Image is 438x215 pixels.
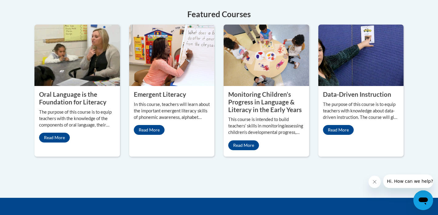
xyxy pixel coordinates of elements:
[228,91,302,113] property: Monitoring Children’s Progress in Language & Literacy in the Early Years
[323,101,399,121] p: The purpose of this course is to equip teachers with knowledge about data-driven instruction. The...
[39,109,115,128] p: The purpose of this course is to equip teachers with the knowledge of the components of oral lang...
[228,140,259,150] a: Read More
[134,91,186,98] property: Emergent Literacy
[34,8,404,20] h4: Featured Courses
[39,91,106,106] property: Oral Language is the Foundation for Literacy
[129,25,215,86] img: Emergent Literacy
[34,25,120,86] img: Oral Language is the Foundation for Literacy
[323,125,354,135] a: Read More
[318,25,404,86] img: Data-Driven Instruction
[228,116,305,136] p: This course is intended to build teachers’ skills in monitoring/assessing children’s developmenta...
[224,25,309,86] img: Monitoring Children’s Progress in Language & Literacy in the Early Years
[383,174,433,188] iframe: Message from company
[323,91,391,98] property: Data-Driven Instruction
[134,125,165,135] a: Read More
[39,133,70,143] a: Read More
[413,190,433,210] iframe: Button to launch messaging window
[134,101,210,121] p: In this course, teachers will learn about the important emergent literacy skills of phonemic awar...
[368,176,381,188] iframe: Close message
